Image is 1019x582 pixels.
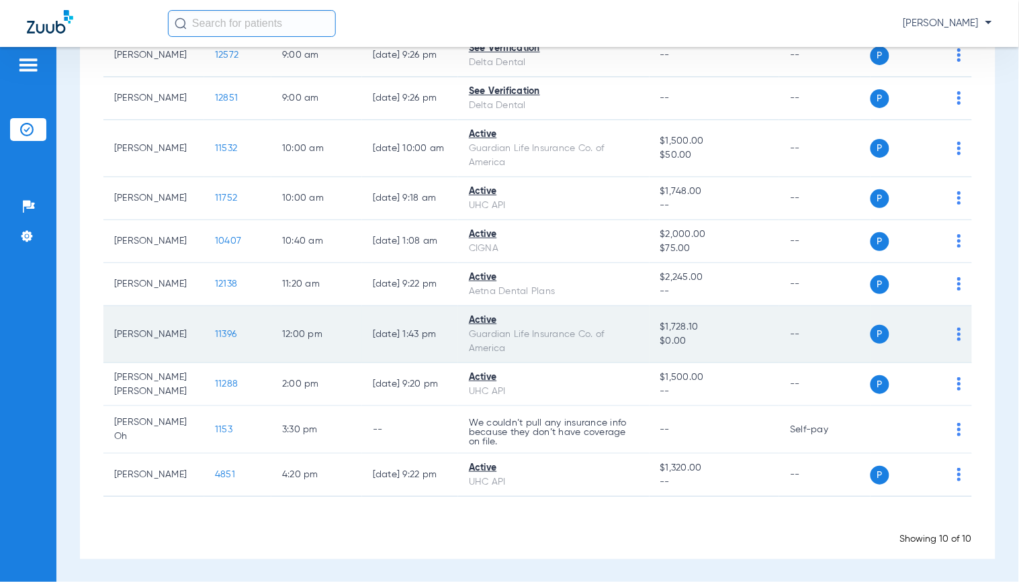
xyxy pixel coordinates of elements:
[957,191,961,205] img: group-dot-blue.svg
[215,50,238,60] span: 12572
[215,425,232,434] span: 1153
[660,50,670,60] span: --
[469,285,638,299] div: Aetna Dental Plans
[103,177,204,220] td: [PERSON_NAME]
[469,418,638,446] p: We couldn’t pull any insurance info because they don’t have coverage on file.
[871,275,889,294] span: P
[469,142,638,170] div: Guardian Life Insurance Co. of America
[660,185,769,199] span: $1,748.00
[103,306,204,363] td: [PERSON_NAME]
[779,220,870,263] td: --
[660,385,769,399] span: --
[469,99,638,113] div: Delta Dental
[903,17,992,30] span: [PERSON_NAME]
[362,263,458,306] td: [DATE] 9:22 PM
[103,34,204,77] td: [PERSON_NAME]
[362,34,458,77] td: [DATE] 9:26 PM
[660,371,769,385] span: $1,500.00
[362,120,458,177] td: [DATE] 10:00 AM
[952,518,1019,582] iframe: Chat Widget
[660,242,769,256] span: $75.00
[660,93,670,103] span: --
[469,85,638,99] div: See Verification
[957,468,961,481] img: group-dot-blue.svg
[271,220,362,263] td: 10:40 AM
[362,220,458,263] td: [DATE] 1:08 AM
[103,77,204,120] td: [PERSON_NAME]
[779,120,870,177] td: --
[215,470,235,479] span: 4851
[469,42,638,56] div: See Verification
[871,375,889,394] span: P
[469,185,638,199] div: Active
[271,406,362,454] td: 3:30 PM
[362,406,458,454] td: --
[103,263,204,306] td: [PERSON_NAME]
[271,77,362,120] td: 9:00 AM
[871,325,889,344] span: P
[362,363,458,406] td: [DATE] 9:20 PM
[957,277,961,291] img: group-dot-blue.svg
[271,120,362,177] td: 10:00 AM
[271,363,362,406] td: 2:00 PM
[660,199,769,213] span: --
[215,330,236,339] span: 11396
[957,91,961,105] img: group-dot-blue.svg
[871,46,889,65] span: P
[469,461,638,475] div: Active
[871,232,889,251] span: P
[871,139,889,158] span: P
[779,34,870,77] td: --
[271,454,362,497] td: 4:20 PM
[103,454,204,497] td: [PERSON_NAME]
[779,306,870,363] td: --
[362,77,458,120] td: [DATE] 9:26 PM
[469,385,638,399] div: UHC API
[660,320,769,334] span: $1,728.10
[362,177,458,220] td: [DATE] 9:18 AM
[271,263,362,306] td: 11:20 AM
[175,17,187,30] img: Search Icon
[271,177,362,220] td: 10:00 AM
[469,228,638,242] div: Active
[660,134,769,148] span: $1,500.00
[957,142,961,155] img: group-dot-blue.svg
[660,228,769,242] span: $2,000.00
[469,242,638,256] div: CIGNA
[871,89,889,108] span: P
[779,363,870,406] td: --
[469,271,638,285] div: Active
[469,199,638,213] div: UHC API
[957,377,961,391] img: group-dot-blue.svg
[362,454,458,497] td: [DATE] 9:22 PM
[957,328,961,341] img: group-dot-blue.svg
[779,177,870,220] td: --
[103,120,204,177] td: [PERSON_NAME]
[660,461,769,475] span: $1,320.00
[215,236,241,246] span: 10407
[660,334,769,348] span: $0.00
[103,363,204,406] td: [PERSON_NAME] [PERSON_NAME]
[660,148,769,162] span: $50.00
[469,56,638,70] div: Delta Dental
[660,285,769,299] span: --
[215,93,238,103] span: 12851
[271,34,362,77] td: 9:00 AM
[103,220,204,263] td: [PERSON_NAME]
[779,263,870,306] td: --
[957,48,961,62] img: group-dot-blue.svg
[469,313,638,328] div: Active
[779,454,870,497] td: --
[17,57,39,73] img: hamburger-icon
[215,379,238,389] span: 11288
[469,371,638,385] div: Active
[215,144,237,153] span: 11532
[871,466,889,485] span: P
[660,475,769,489] span: --
[469,128,638,142] div: Active
[271,306,362,363] td: 12:00 PM
[215,279,237,289] span: 12138
[27,10,73,34] img: Zuub Logo
[900,534,972,544] span: Showing 10 of 10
